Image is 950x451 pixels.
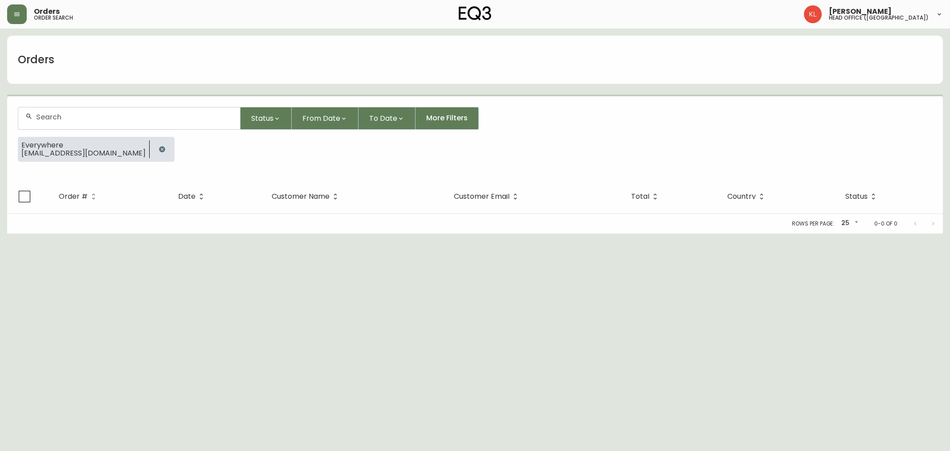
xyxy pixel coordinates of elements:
[272,194,330,199] span: Customer Name
[804,5,822,23] img: 2c0c8aa7421344cf0398c7f872b772b5
[874,220,897,228] p: 0-0 of 0
[459,6,492,20] img: logo
[21,149,146,157] span: [EMAIL_ADDRESS][DOMAIN_NAME]
[829,15,929,20] h5: head office ([GEOGRAPHIC_DATA])
[178,194,196,199] span: Date
[727,194,756,199] span: Country
[416,107,479,130] button: More Filters
[426,113,468,123] span: More Filters
[845,193,879,201] span: Status
[829,8,892,15] span: [PERSON_NAME]
[292,107,359,130] button: From Date
[21,141,146,149] span: Everywhere
[241,107,292,130] button: Status
[59,193,99,201] span: Order #
[34,8,60,15] span: Orders
[251,113,273,124] span: Status
[631,194,649,199] span: Total
[36,113,233,121] input: Search
[178,193,207,201] span: Date
[838,216,860,231] div: 25
[59,194,88,199] span: Order #
[454,193,521,201] span: Customer Email
[272,193,341,201] span: Customer Name
[792,220,834,228] p: Rows per page:
[454,194,510,199] span: Customer Email
[34,15,73,20] h5: order search
[845,194,868,199] span: Status
[302,113,340,124] span: From Date
[369,113,397,124] span: To Date
[18,52,54,67] h1: Orders
[631,193,661,201] span: Total
[359,107,416,130] button: To Date
[727,193,767,201] span: Country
